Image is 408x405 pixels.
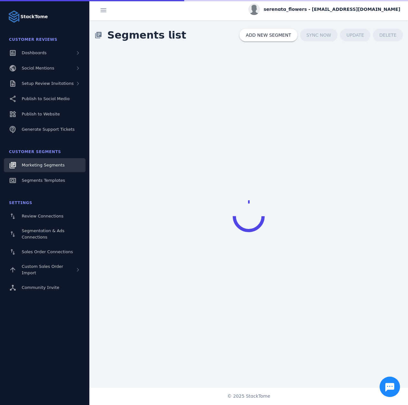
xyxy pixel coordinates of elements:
button: ADD NEW SEGMENT [239,29,298,41]
a: Marketing Segments [4,158,86,172]
a: Community Invite [4,281,86,295]
span: © 2025 StackTome [227,393,270,400]
span: serenata_flowers - [EMAIL_ADDRESS][DOMAIN_NAME] [264,6,400,13]
span: Customer Segments [9,150,61,154]
span: Segments Templates [22,178,65,183]
span: Publish to Website [22,112,60,116]
a: Generate Support Tickets [4,122,86,136]
a: Sales Order Connections [4,245,86,259]
span: Setup Review Invitations [22,81,74,86]
button: serenata_flowers - [EMAIL_ADDRESS][DOMAIN_NAME] [248,4,400,15]
strong: StackTome [20,13,48,20]
span: Segments list [102,22,191,48]
a: Segments Templates [4,173,86,188]
img: profile.jpg [248,4,260,15]
img: Logo image [8,10,20,23]
a: Publish to Social Media [4,92,86,106]
span: Custom Sales Order Import [22,264,63,275]
span: Dashboards [22,50,47,55]
span: Segmentation & Ads Connections [22,228,64,239]
span: Social Mentions [22,66,54,70]
span: Generate Support Tickets [22,127,75,132]
a: Review Connections [4,209,86,223]
mat-icon: library_books [94,31,102,39]
span: Community Invite [22,285,59,290]
a: Publish to Website [4,107,86,121]
span: Customer Reviews [9,37,57,42]
span: ADD NEW SEGMENT [246,33,291,37]
span: Sales Order Connections [22,249,73,254]
span: Marketing Segments [22,163,64,167]
a: Segmentation & Ads Connections [4,225,86,244]
span: Settings [9,201,32,205]
span: Publish to Social Media [22,96,70,101]
span: Review Connections [22,214,64,218]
